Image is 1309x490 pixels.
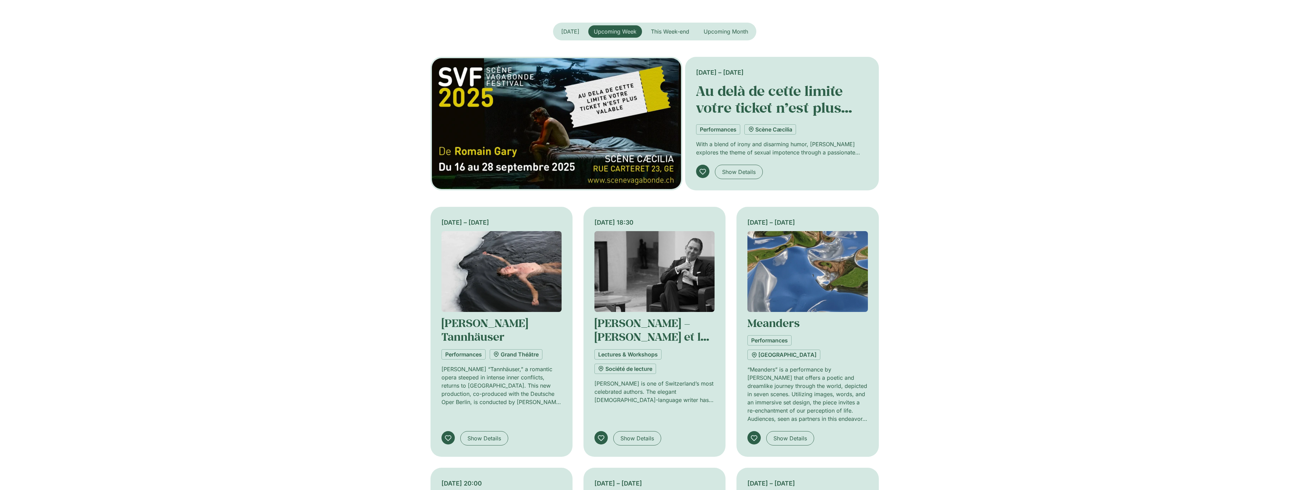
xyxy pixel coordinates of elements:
[696,140,868,156] p: With a blend of irony and disarming humor, [PERSON_NAME] explores the theme of sexual impotence t...
[696,68,868,77] div: [DATE] – [DATE]
[747,350,820,360] a: [GEOGRAPHIC_DATA]
[747,335,792,345] a: Performances
[441,365,562,406] p: [PERSON_NAME] “Tannhäuser,” a romantic opera steeped in intense inner conflicts, returns to [GEOG...
[441,218,562,227] div: [DATE] – [DATE]
[766,431,814,445] a: Show Details
[747,231,868,312] img: Coolturalia - Méandres
[747,218,868,227] div: [DATE] – [DATE]
[744,124,796,135] a: Scène Cæcilia
[651,28,689,35] span: This Week-end
[715,165,763,179] a: Show Details
[696,124,740,135] a: Performances
[620,434,654,442] span: Show Details
[696,82,852,133] a: Au delà de cette limite votre ticket n’est plus valable
[441,316,528,344] a: [PERSON_NAME] Tannhäuser
[594,28,637,35] span: Upcoming Week
[561,28,579,35] span: [DATE]
[747,365,868,423] p: “Meanders” is a performance by [PERSON_NAME] that offers a poetic and dreamlike journey through t...
[594,364,656,374] a: Société de lecture
[722,168,756,176] span: Show Details
[594,479,715,488] div: [DATE] – [DATE]
[594,379,715,404] p: [PERSON_NAME] is one of Switzerland’s most celebrated authors. The elegant [DEMOGRAPHIC_DATA]-lan...
[704,28,748,35] span: Upcoming Month
[594,349,662,360] a: Lectures & Workshops
[441,479,562,488] div: [DATE] 20:00
[467,434,501,442] span: Show Details
[594,316,709,372] a: [PERSON_NAME] – [PERSON_NAME] et le dernier des [PERSON_NAME]
[431,57,683,190] img: Coolturalia - Au delà de cette limite votre ticket n'est plus valable, de Romain Gary, mise en sc...
[490,349,542,360] a: Grand Théâtre
[773,434,807,442] span: Show Details
[747,316,800,330] a: Meanders
[460,431,508,445] a: Show Details
[441,349,486,360] a: Performances
[747,479,868,488] div: [DATE] – [DATE]
[441,231,562,312] img: Coolturalia - Tannhäuser de Richard Wagner
[613,431,661,445] a: Show Details
[594,218,715,227] div: [DATE] 18:30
